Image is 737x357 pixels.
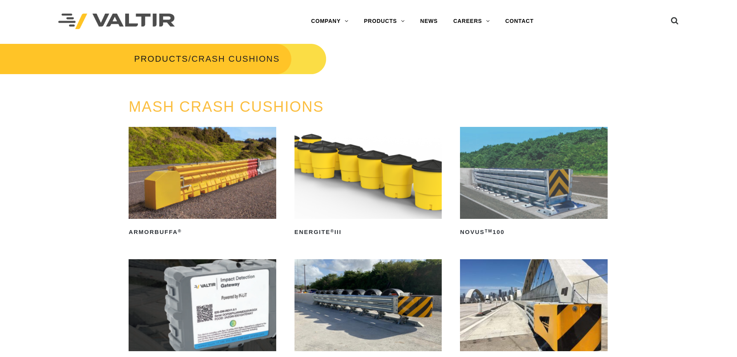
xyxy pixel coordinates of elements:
[58,14,175,29] img: Valtir
[303,14,356,29] a: COMPANY
[178,229,182,233] sup: ®
[498,14,542,29] a: CONTACT
[294,127,442,238] a: ENERGITE®III
[129,127,276,238] a: ArmorBuffa®
[330,229,334,233] sup: ®
[129,226,276,238] h2: ArmorBuffa
[134,54,188,64] a: PRODUCTS
[294,226,442,238] h2: ENERGITE III
[192,54,280,64] span: CRASH CUSHIONS
[413,14,446,29] a: NEWS
[460,127,608,238] a: NOVUSTM100
[485,229,493,233] sup: TM
[356,14,413,29] a: PRODUCTS
[129,99,324,115] a: MASH CRASH CUSHIONS
[446,14,498,29] a: CAREERS
[460,226,608,238] h2: NOVUS 100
